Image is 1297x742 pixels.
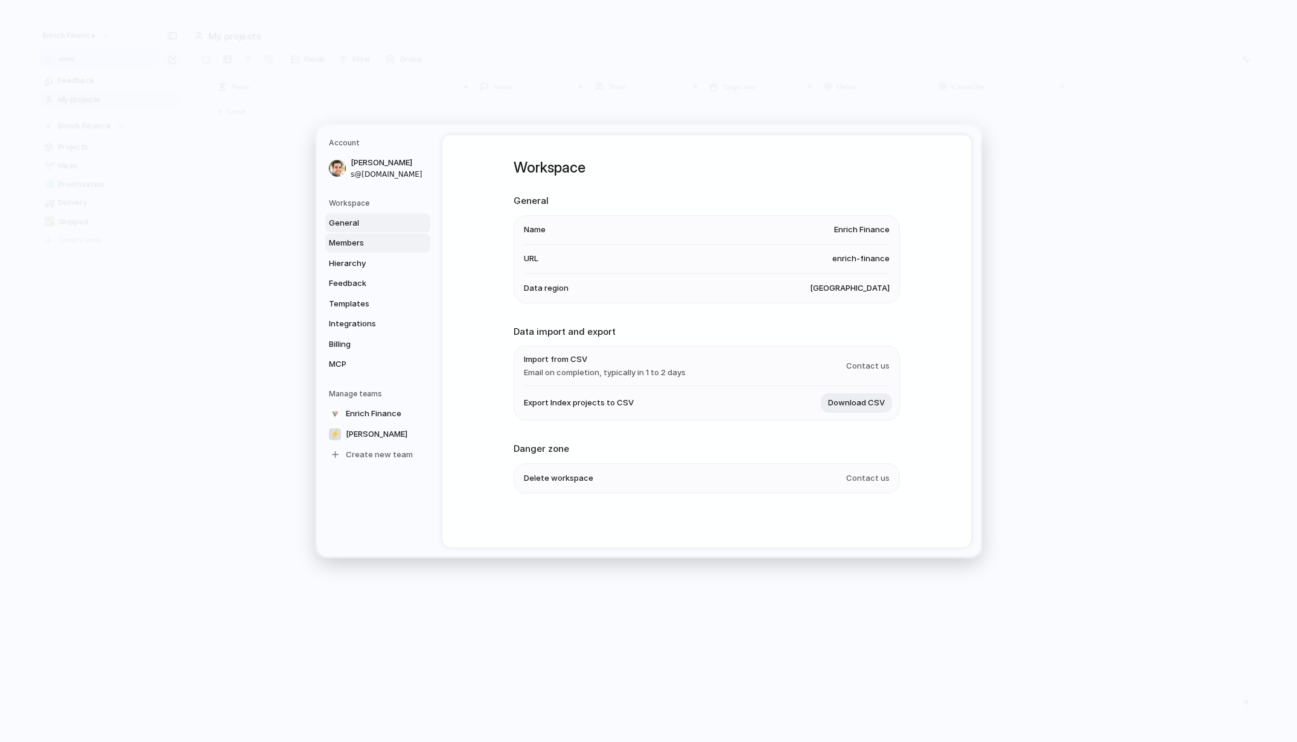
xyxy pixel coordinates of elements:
span: s@[DOMAIN_NAME] [351,169,428,180]
a: Enrich Finance [325,404,430,423]
a: General [325,214,430,233]
span: Create new team [346,449,413,461]
a: ⚡[PERSON_NAME] [325,425,430,444]
span: Name [524,224,546,236]
a: Billing [325,335,430,354]
button: Download CSV [821,393,892,413]
span: Members [329,237,406,249]
span: Billing [329,338,406,350]
a: Create new team [325,445,430,465]
span: Import from CSV [524,354,686,366]
span: Contact us [846,472,890,484]
a: [PERSON_NAME]s@[DOMAIN_NAME] [325,153,430,183]
span: [PERSON_NAME] [351,157,428,169]
h5: Workspace [329,198,430,209]
span: Integrations [329,318,406,330]
h2: Danger zone [514,442,900,456]
a: Integrations [325,314,430,334]
span: Data region [524,282,569,294]
div: ⚡ [329,428,341,440]
span: Enrich Finance [834,224,890,236]
span: Download CSV [828,398,885,410]
span: Templates [329,298,406,310]
span: [PERSON_NAME] [346,428,407,440]
span: MCP [329,358,406,370]
span: Feedback [329,277,406,290]
h2: General [514,194,900,208]
a: Templates [325,294,430,314]
span: enrich-finance [832,253,890,265]
span: Email on completion, typically in 1 to 2 days [524,367,686,379]
a: MCP [325,355,430,374]
h5: Manage teams [329,388,430,399]
span: [GEOGRAPHIC_DATA] [810,282,890,294]
span: URL [524,253,538,265]
span: General [329,217,406,229]
a: Feedback [325,274,430,293]
a: Hierarchy [325,254,430,273]
h5: Account [329,138,430,148]
h1: Workspace [514,157,900,179]
h2: Data import and export [514,325,900,339]
span: Delete workspace [524,472,593,484]
span: Enrich Finance [346,408,401,420]
span: Contact us [846,360,890,372]
a: Members [325,233,430,253]
span: Hierarchy [329,258,406,270]
span: Export Index projects to CSV [524,398,634,410]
